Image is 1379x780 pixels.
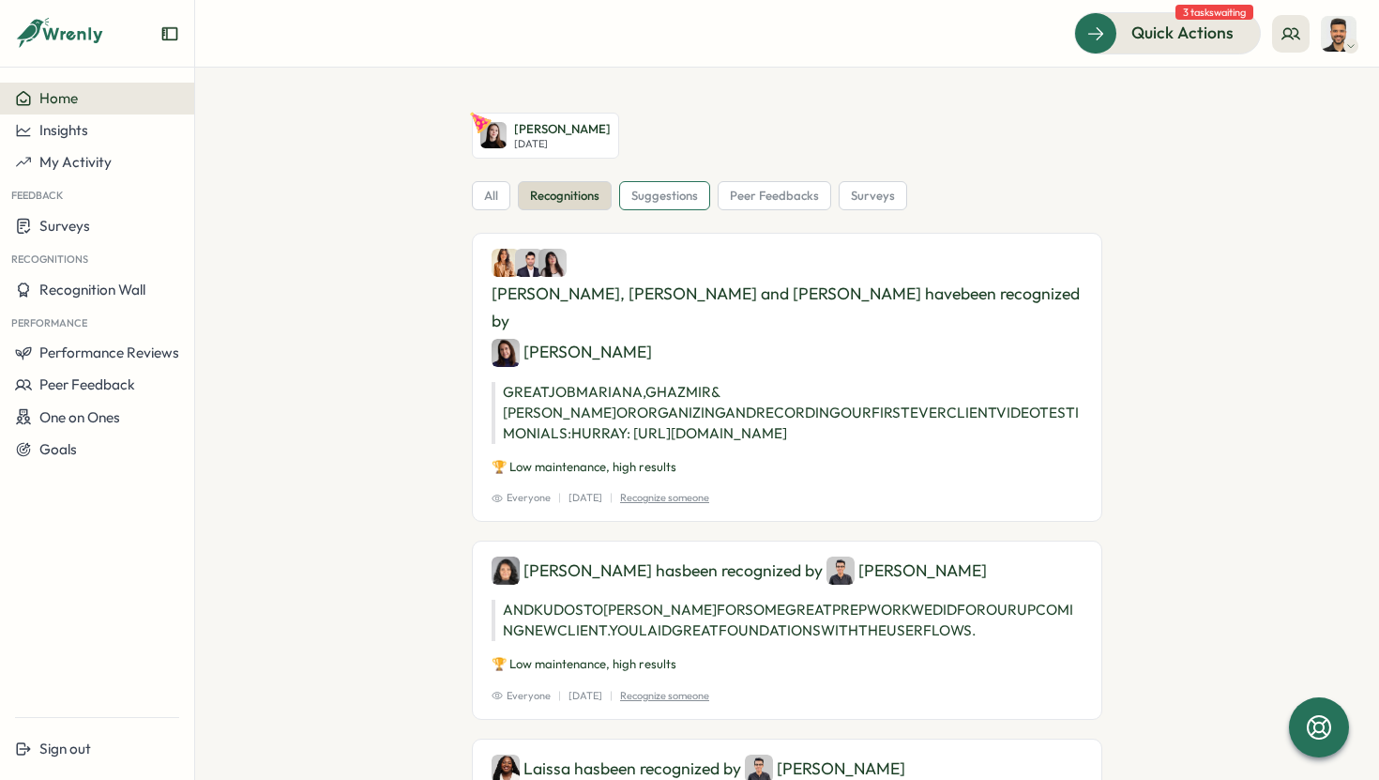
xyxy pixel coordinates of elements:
[480,122,507,148] img: Elena Ladushyna
[514,121,611,138] p: [PERSON_NAME]
[39,217,90,235] span: Surveys
[492,249,1083,366] div: [PERSON_NAME], [PERSON_NAME] and [PERSON_NAME] have been recognized by
[514,138,611,150] p: [DATE]
[492,339,520,367] img: Viktoria Korzhova
[39,281,145,298] span: Recognition Wall
[558,490,561,506] p: |
[39,344,179,361] span: Performance Reviews
[492,600,1083,641] p: AND KUDOS TO [PERSON_NAME] FOR SOME GREAT PREP WORK WE DID FOR OUR UPCOMING NEW CLIENT. YOU LAID ...
[39,375,135,393] span: Peer Feedback
[1175,5,1253,20] span: 3 tasks waiting
[558,688,561,704] p: |
[826,557,987,585] div: [PERSON_NAME]
[568,490,602,506] p: [DATE]
[492,249,520,277] img: Mariana Silva
[492,557,1083,585] div: [PERSON_NAME] has been recognized by
[1321,16,1356,52] img: Sagar Verma
[568,688,602,704] p: [DATE]
[492,339,652,367] div: [PERSON_NAME]
[492,490,551,506] span: Everyone
[492,557,520,585] img: Angelina Costa
[851,188,895,205] span: surveys
[538,249,567,277] img: Andrea Lopez
[39,121,88,139] span: Insights
[160,24,179,43] button: Expand sidebar
[492,382,1083,444] p: GREAT JOB MARIANA, GHAZMIR & [PERSON_NAME] OR ORGANIZING AND RECORDING OUR FIRST EVER CLIENT VIDE...
[39,740,91,757] span: Sign out
[39,440,77,458] span: Goals
[610,490,613,506] p: |
[826,557,855,585] img: Hasan Naqvi
[39,89,78,107] span: Home
[484,188,498,205] span: all
[1131,21,1234,45] span: Quick Actions
[631,188,698,205] span: suggestions
[492,688,551,704] span: Everyone
[620,688,709,704] p: Recognize someone
[530,188,599,205] span: recognitions
[1074,12,1261,54] button: Quick Actions
[620,490,709,506] p: Recognize someone
[472,113,619,159] a: Elena Ladushyna[PERSON_NAME][DATE]
[492,459,1083,476] p: 🏆 Low maintenance, high results
[730,188,819,205] span: peer feedbacks
[39,153,112,171] span: My Activity
[610,688,613,704] p: |
[515,249,543,277] img: Ghazmir Mansur
[492,656,1083,673] p: 🏆 Low maintenance, high results
[39,408,120,426] span: One on Ones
